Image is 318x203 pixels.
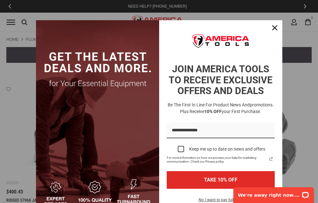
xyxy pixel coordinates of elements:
span: For more information on how we process your data for marketing communication. Check our Privacy p... [167,156,267,164]
strong: 10% OFF [204,109,222,114]
button: Close [267,20,282,35]
a: Read our Privacy Policy [267,155,275,163]
iframe: LiveChat chat widget [229,183,318,203]
strong: JOIN AMERICA TOOLS TO RECEIVE EXCLUSIVE OFFERS AND DEALS [169,63,273,96]
svg: close icon [272,25,277,30]
svg: link icon [267,155,275,163]
div: Keep me up to date on news and offers [189,146,265,152]
h3: Be the first in line for product news and [165,102,276,115]
button: TAKE 10% OFF [167,171,275,188]
span: promotions. Plus receive your first purchase. [180,102,274,114]
input: Email field [167,122,275,139]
